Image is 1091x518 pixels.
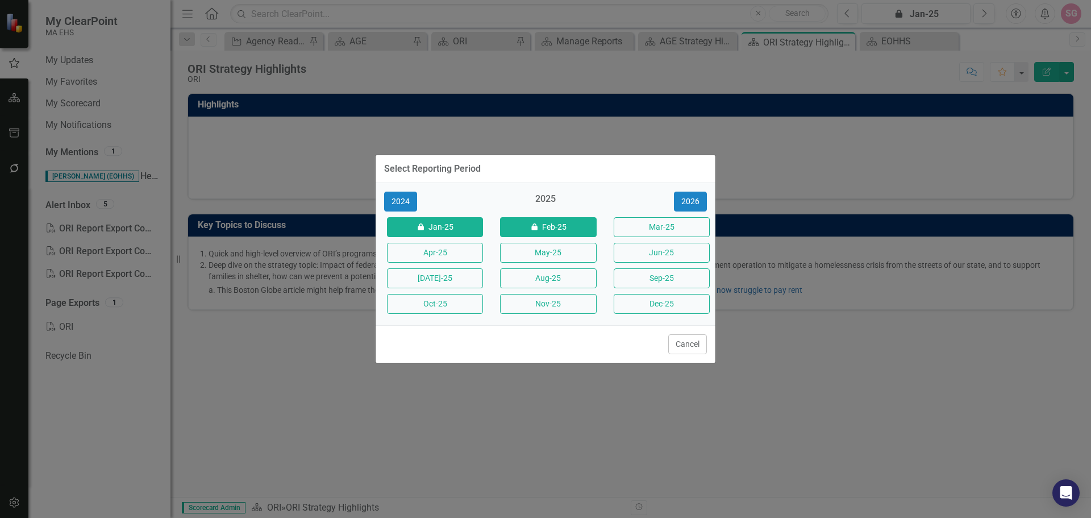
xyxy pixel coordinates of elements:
button: Oct-25 [387,294,483,314]
button: Sep-25 [614,268,710,288]
button: 2026 [674,192,707,212]
button: 2024 [384,192,417,212]
button: Jun-25 [614,243,710,263]
button: Nov-25 [500,294,596,314]
button: Aug-25 [500,268,596,288]
div: 2025 [497,193,593,212]
button: Mar-25 [614,217,710,237]
button: Jan-25 [387,217,483,237]
button: May-25 [500,243,596,263]
button: Cancel [668,334,707,354]
button: Feb-25 [500,217,596,237]
div: Select Reporting Period [384,164,481,174]
div: Open Intercom Messenger [1052,479,1080,507]
button: Dec-25 [614,294,710,314]
button: Apr-25 [387,243,483,263]
button: [DATE]-25 [387,268,483,288]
